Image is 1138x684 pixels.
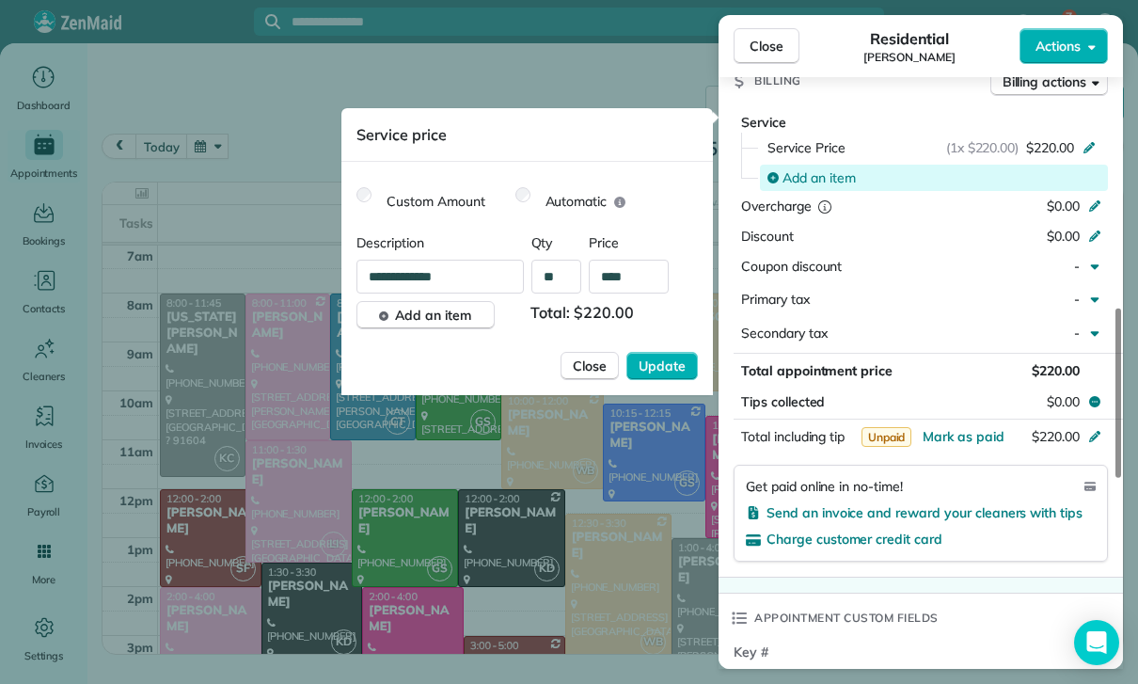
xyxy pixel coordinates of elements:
[530,301,640,329] span: Total: $220.00
[573,357,607,375] span: Close
[741,258,842,275] span: Coupon discount
[734,643,908,661] span: Key #
[589,233,640,252] span: Price
[741,325,828,342] span: Secondary tax
[626,352,698,380] button: Update
[750,37,783,56] span: Close
[1047,198,1080,215] span: $0.00
[946,138,1019,157] span: (1x $220.00)
[741,228,794,245] span: Discount
[1074,325,1080,342] span: -
[1035,37,1081,56] span: Actions
[356,233,524,252] span: Description
[861,427,912,447] span: Unpaid
[863,50,956,65] span: [PERSON_NAME]
[870,27,950,50] span: Residential
[923,427,1004,446] button: Mark as paid
[734,28,799,64] button: Close
[1074,291,1080,308] span: -
[1032,428,1080,445] span: $220.00
[767,531,942,548] span: Charge customer credit card
[1047,392,1080,411] span: $0.00
[782,168,856,187] span: Add an item
[741,197,904,215] div: Overcharge
[531,233,582,252] span: Qty
[356,301,495,329] button: Add an item
[767,138,846,157] span: Service Price
[1047,228,1080,245] span: $0.00
[356,125,447,144] span: Service price
[395,306,471,325] span: Add an item
[1032,362,1080,379] span: $220.00
[756,133,1108,163] button: Service Price(1x $220.00)$220.00
[1003,72,1086,91] span: Billing actions
[545,192,608,211] span: Automatic
[756,163,1108,193] button: Add an item
[741,392,825,411] span: Tips collected
[734,389,1108,415] button: Tips collected$0.00
[767,504,1083,521] span: Send an invoice and reward your cleaners with tips
[741,291,810,308] span: Primary tax
[614,195,625,208] button: Automatic
[741,362,893,379] span: Total appointment price
[741,428,845,445] span: Total including tip
[923,428,1004,445] span: Mark as paid
[741,114,786,131] span: Service
[746,477,903,496] span: Get paid online in no-time!
[639,357,686,375] span: Update
[561,352,619,380] button: Close
[1026,138,1074,157] span: $220.00
[379,184,493,218] label: Custom Amount
[1074,258,1080,275] span: -
[1074,620,1119,665] div: Open Intercom Messenger
[754,609,939,628] span: Appointment custom fields
[754,72,801,90] span: Billing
